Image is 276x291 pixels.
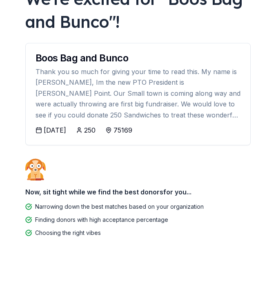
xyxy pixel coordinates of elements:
div: Narrowing down the best matches based on your organization [35,202,204,212]
div: 75169 [114,125,132,135]
div: Finding donors with high acceptance percentage [35,215,168,225]
div: 250 [84,125,96,135]
img: Dog waiting patiently [25,158,46,180]
div: Now, sit tight while we find the best donors for you... [25,184,251,200]
div: [DATE] [44,125,66,135]
div: Choosing the right vibes [35,228,101,238]
div: Boos Bag and Bunco [36,53,240,63]
div: Thank you so much for giving your time to read this. My name is [PERSON_NAME], Im the new PTO Pre... [36,66,240,120]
